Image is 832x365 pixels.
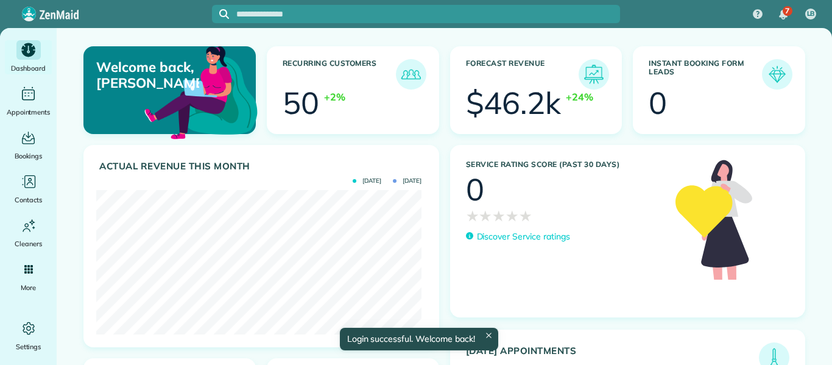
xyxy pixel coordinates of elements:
img: dashboard_welcome-42a62b7d889689a78055ac9021e634bf52bae3f8056760290aed330b23ab8690.png [142,32,260,151]
div: $46.2k [466,88,562,118]
span: ★ [479,205,492,227]
span: [DATE] [353,178,381,184]
span: ★ [519,205,532,227]
div: +24% [566,90,593,104]
span: [DATE] [393,178,421,184]
div: 7 unread notifications [770,1,796,28]
div: 0 [649,88,667,118]
span: Appointments [7,106,51,118]
div: 0 [466,174,484,205]
div: 50 [283,88,319,118]
span: ★ [492,205,506,227]
span: LB [807,9,815,19]
img: icon_recurring_customers-cf858462ba22bcd05b5a5880d41d6543d210077de5bb9ebc9590e49fd87d84ed.png [399,62,423,87]
p: Welcome back, [PERSON_NAME]! [96,59,199,91]
img: icon_forecast_revenue-8c13a41c7ed35a8dcfafea3cbb826a0462acb37728057bba2d056411b612bbbe.png [582,62,606,87]
h3: Forecast Revenue [466,59,579,90]
h3: Recurring Customers [283,59,396,90]
span: Contacts [15,194,42,206]
h3: Instant Booking Form Leads [649,59,762,90]
span: Cleaners [15,238,42,250]
a: Appointments [5,84,52,118]
a: Settings [5,319,52,353]
a: Dashboard [5,40,52,74]
span: Settings [16,341,41,353]
a: Discover Service ratings [466,230,570,243]
a: Cleaners [5,216,52,250]
h3: Actual Revenue this month [99,161,426,172]
a: Bookings [5,128,52,162]
a: Contacts [5,172,52,206]
span: ★ [466,205,479,227]
span: Bookings [15,150,43,162]
span: More [21,282,36,294]
span: 7 [785,6,789,16]
div: +2% [324,90,345,104]
span: ★ [506,205,519,227]
button: Focus search [212,9,229,19]
img: icon_form_leads-04211a6a04a5b2264e4ee56bc0799ec3eb69b7e499cbb523a139df1d13a81ae0.png [765,62,789,87]
h3: Service Rating score (past 30 days) [466,160,664,169]
svg: Focus search [219,9,229,19]
div: Login successful. Welcome back! [339,328,498,350]
span: Dashboard [11,62,46,74]
p: Discover Service ratings [477,230,570,243]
